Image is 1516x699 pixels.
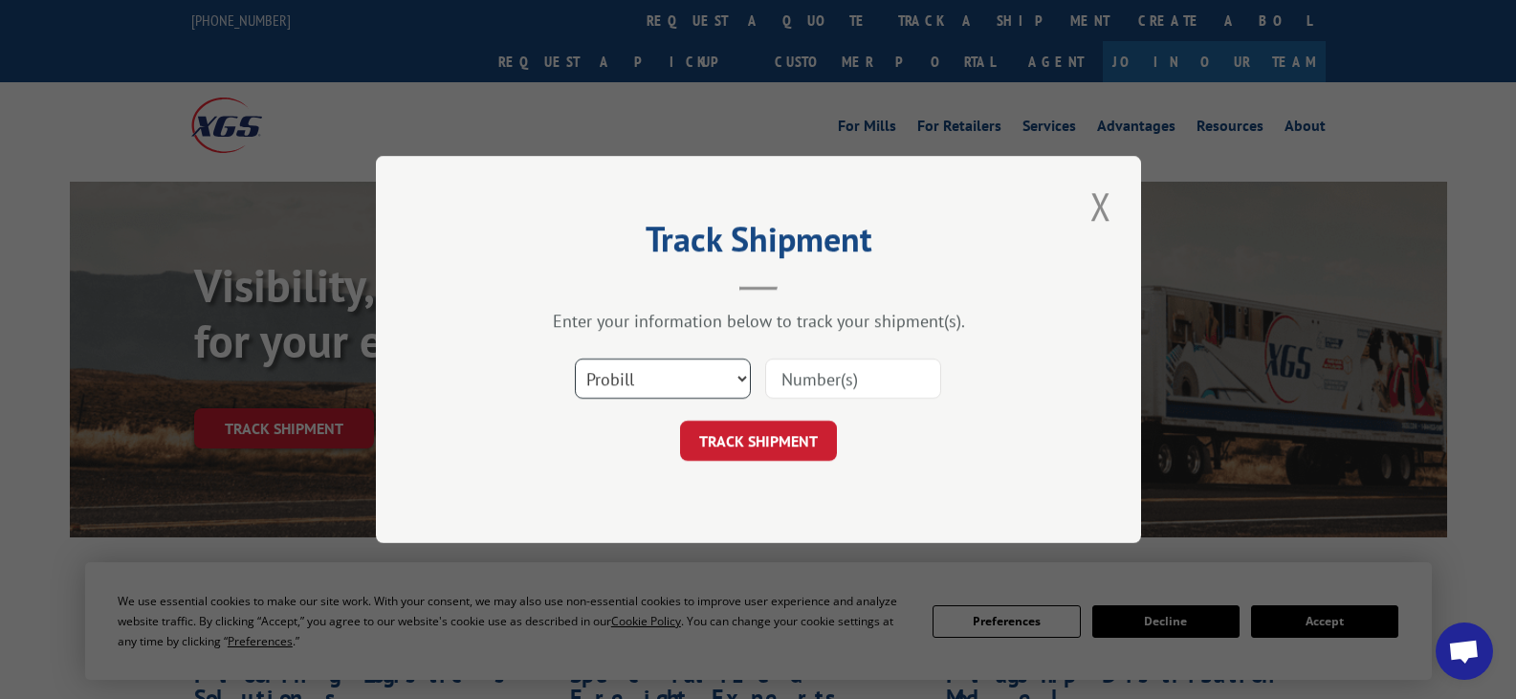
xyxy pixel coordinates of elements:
button: TRACK SHIPMENT [680,421,837,461]
h2: Track Shipment [472,226,1045,262]
a: Open chat [1436,623,1493,680]
div: Enter your information below to track your shipment(s). [472,310,1045,332]
input: Number(s) [765,359,941,399]
button: Close modal [1085,180,1117,232]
